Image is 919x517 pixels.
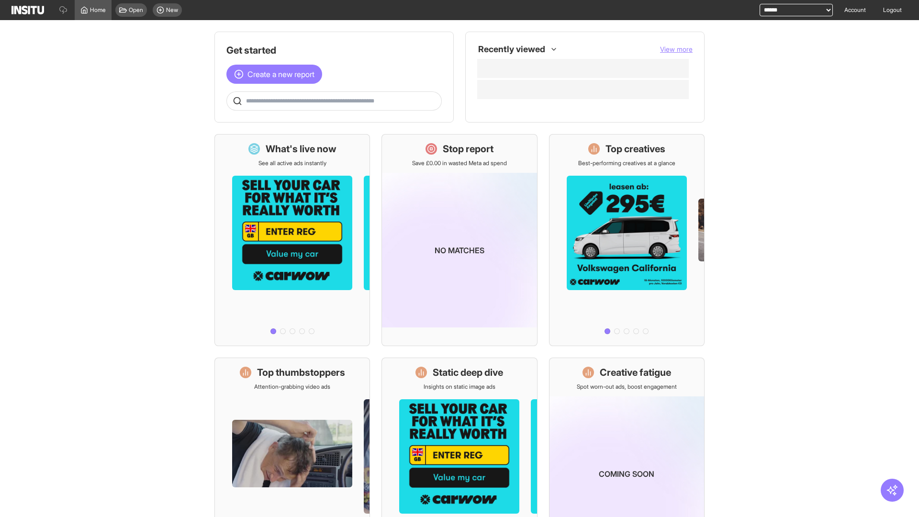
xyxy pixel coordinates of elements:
[247,68,314,80] span: Create a new report
[549,134,705,346] a: Top creativesBest-performing creatives at a glance
[254,383,330,391] p: Attention-grabbing video ads
[257,366,345,379] h1: Top thumbstoppers
[381,134,537,346] a: Stop reportSave £0.00 in wasted Meta ad spendNo matches
[660,45,693,54] button: View more
[382,173,537,327] img: coming-soon-gradient_kfitwp.png
[226,65,322,84] button: Create a new report
[435,245,484,256] p: No matches
[578,159,675,167] p: Best-performing creatives at a glance
[166,6,178,14] span: New
[660,45,693,53] span: View more
[258,159,326,167] p: See all active ads instantly
[214,134,370,346] a: What's live nowSee all active ads instantly
[412,159,507,167] p: Save £0.00 in wasted Meta ad spend
[11,6,44,14] img: Logo
[90,6,106,14] span: Home
[129,6,143,14] span: Open
[443,142,493,156] h1: Stop report
[433,366,503,379] h1: Static deep dive
[266,142,336,156] h1: What's live now
[605,142,665,156] h1: Top creatives
[424,383,495,391] p: Insights on static image ads
[226,44,442,57] h1: Get started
